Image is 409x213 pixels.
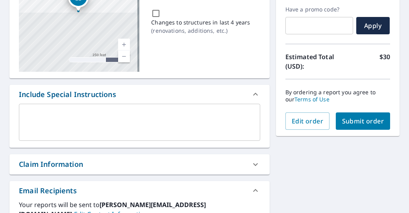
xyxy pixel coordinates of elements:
a: Terms of Use [294,95,329,103]
div: Claim Information [19,159,83,170]
button: Submit order [336,112,390,130]
span: Apply [363,21,383,30]
p: Estimated Total (USD): [285,52,338,71]
div: Include Special Instructions [9,85,270,104]
span: Edit order [292,117,324,125]
div: Email Recipients [19,185,77,196]
a: Current Level 17, Zoom In [118,39,130,50]
span: Submit order [342,117,384,125]
p: By ordering a report you agree to our [285,89,390,103]
p: $30 [379,52,390,71]
div: Email Recipients [9,181,270,200]
div: Include Special Instructions [19,89,116,100]
label: Have a promo code? [285,6,353,13]
a: Current Level 17, Zoom Out [118,50,130,62]
button: Edit order [285,112,330,130]
p: ( renovations, additions, etc. ) [151,26,250,35]
p: Changes to structures in last 4 years [151,18,250,26]
div: Claim Information [9,154,270,174]
button: Apply [356,17,390,34]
